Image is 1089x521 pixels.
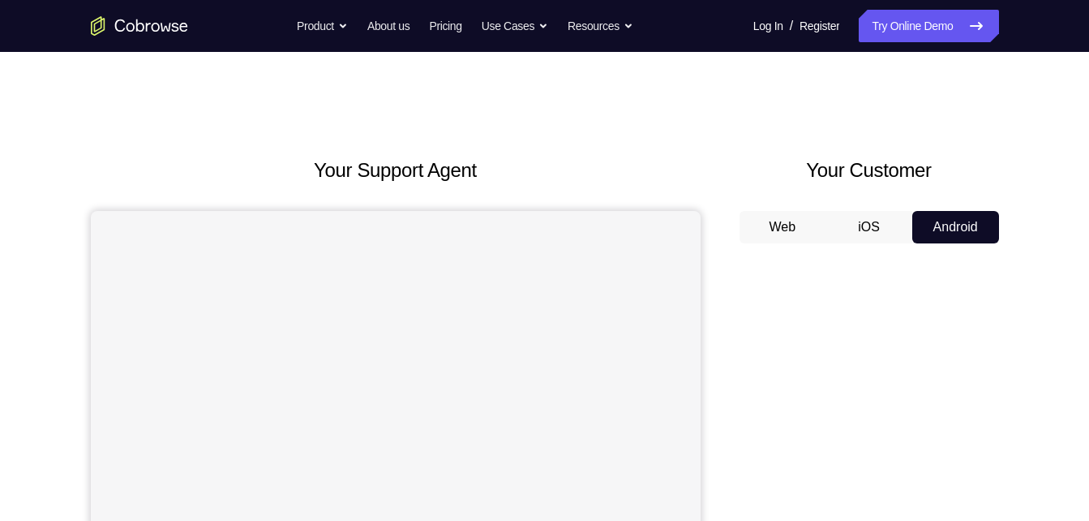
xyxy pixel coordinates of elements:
button: iOS [825,211,912,243]
a: Log In [753,10,783,42]
button: Resources [568,10,633,42]
a: Pricing [429,10,461,42]
a: Go to the home page [91,16,188,36]
a: Register [800,10,839,42]
h2: Your Support Agent [91,156,701,185]
button: Product [297,10,348,42]
button: Web [740,211,826,243]
button: Use Cases [482,10,548,42]
span: / [790,16,793,36]
button: Android [912,211,999,243]
a: Try Online Demo [859,10,998,42]
h2: Your Customer [740,156,999,185]
a: About us [367,10,409,42]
